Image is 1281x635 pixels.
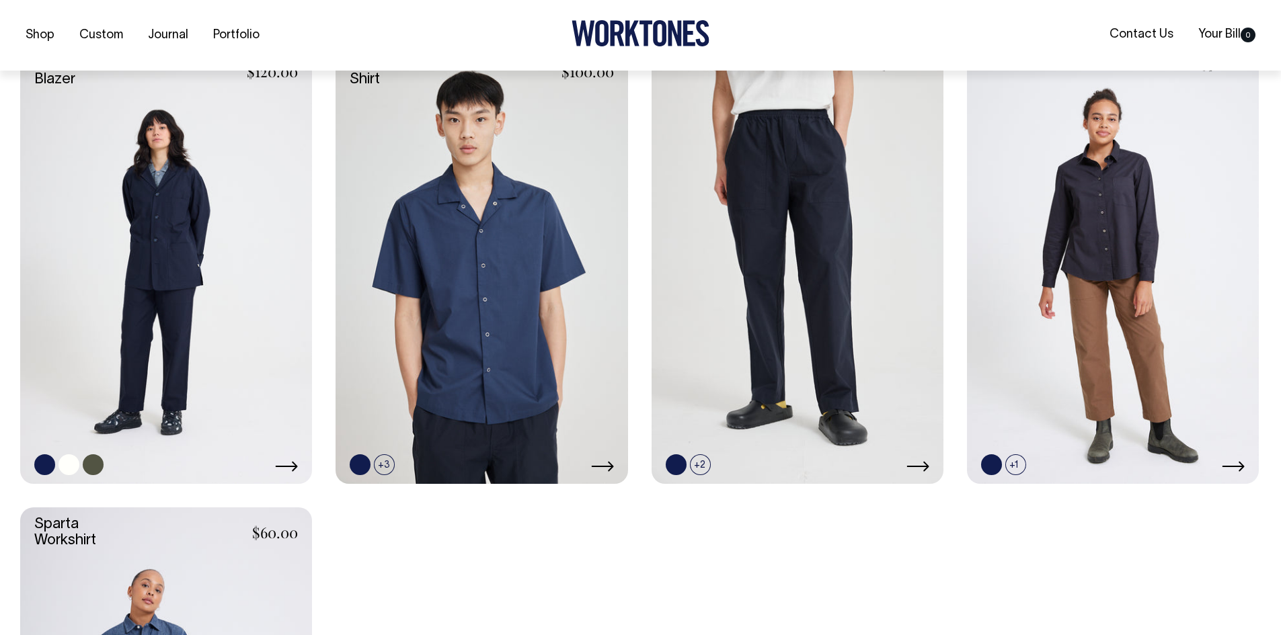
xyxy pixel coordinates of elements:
a: Shop [20,24,60,46]
a: Contact Us [1104,24,1179,46]
span: +1 [1005,454,1026,475]
a: Your Bill0 [1193,24,1261,46]
a: Journal [143,24,194,46]
span: +3 [374,454,395,475]
a: Custom [74,24,128,46]
span: 0 [1241,28,1255,42]
a: Portfolio [208,24,265,46]
span: +2 [690,454,711,475]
